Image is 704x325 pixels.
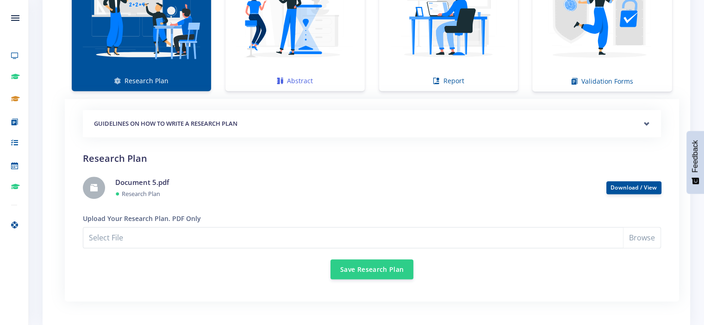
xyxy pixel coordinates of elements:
[686,131,704,194] button: Feedback - Show survey
[122,190,160,198] small: Research Plan
[83,152,661,166] h2: Research Plan
[83,214,201,223] label: Upload Your Research Plan. PDF Only
[330,259,413,279] button: Save Research Plan
[94,119,650,129] h5: GUIDELINES ON HOW TO WRITE A RESEARCH PLAN
[611,184,657,191] a: Download / View
[691,140,699,172] span: Feedback
[115,188,120,198] span: ●
[115,178,169,187] a: Document 5.pdf
[606,181,661,194] button: Download / View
